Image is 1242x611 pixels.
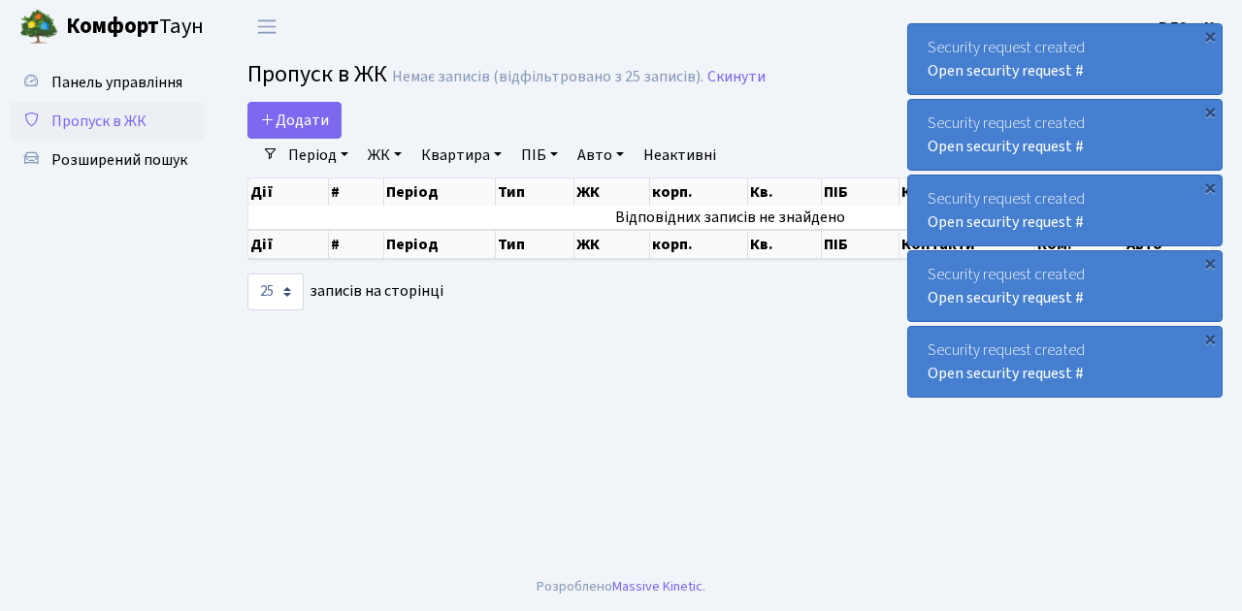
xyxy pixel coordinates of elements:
select: записів на сторінці [247,273,304,310]
a: Open security request # [928,60,1084,81]
th: корп. [650,178,748,206]
span: Таун [66,11,204,44]
a: Додати [247,102,342,139]
a: Open security request # [928,363,1084,384]
th: Період [384,230,496,259]
a: Квартира [413,139,509,172]
div: Security request created [908,251,1222,321]
a: Massive Kinetic [612,576,703,596]
a: Скинути [707,68,766,86]
th: Кв. [748,178,823,206]
span: Пропуск в ЖК [51,111,147,132]
div: Немає записів (відфільтровано з 25 записів). [392,68,703,86]
th: Дії [248,230,329,259]
span: Додати [260,110,329,131]
button: Переключити навігацію [243,11,291,43]
th: Тип [496,230,575,259]
b: Комфорт [66,11,159,42]
th: Контакти [899,178,1035,206]
b: ВЛ2 -. К. [1159,16,1219,38]
th: Тип [496,178,575,206]
a: Open security request # [928,287,1084,308]
div: Security request created [908,327,1222,397]
span: Пропуск в ЖК [247,57,387,91]
th: Кв. [748,230,823,259]
div: × [1200,26,1220,46]
a: Open security request # [928,211,1084,233]
a: ВЛ2 -. К. [1159,16,1219,39]
a: Період [280,139,356,172]
th: ЖК [574,178,650,206]
a: Неактивні [636,139,724,172]
th: Дії [248,178,329,206]
th: # [329,230,383,259]
th: корп. [650,230,748,259]
th: ПІБ [822,230,899,259]
td: Відповідних записів не знайдено [248,206,1213,229]
a: Розширений пошук [10,141,204,179]
a: Open security request # [928,136,1084,157]
div: Security request created [908,100,1222,170]
th: Контакти [899,230,1035,259]
div: Security request created [908,24,1222,94]
div: Розроблено . [537,576,705,597]
div: × [1200,177,1220,197]
img: logo.png [19,8,58,47]
div: × [1200,102,1220,121]
span: Панель управління [51,72,182,93]
th: # [329,178,383,206]
th: ЖК [574,230,650,259]
div: Security request created [908,176,1222,245]
a: Пропуск в ЖК [10,102,204,141]
a: ПІБ [513,139,566,172]
label: записів на сторінці [247,273,443,310]
th: Період [384,178,496,206]
a: Панель управління [10,63,204,102]
span: Розширений пошук [51,149,187,171]
div: × [1200,253,1220,273]
div: × [1200,329,1220,348]
a: ЖК [360,139,409,172]
a: Авто [570,139,632,172]
th: ПІБ [822,178,899,206]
